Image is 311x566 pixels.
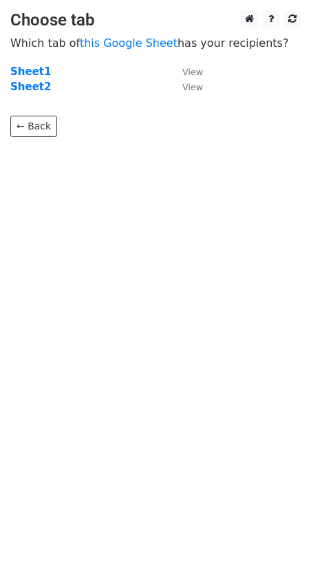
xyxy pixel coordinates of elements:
[182,67,203,77] small: View
[182,82,203,92] small: View
[169,65,203,78] a: View
[10,10,301,30] h3: Choose tab
[10,116,57,137] a: ← Back
[242,500,311,566] iframe: Chat Widget
[10,81,51,93] a: Sheet2
[169,81,203,93] a: View
[10,36,301,50] p: Which tab of has your recipients?
[80,36,178,50] a: this Google Sheet
[10,65,51,78] a: Sheet1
